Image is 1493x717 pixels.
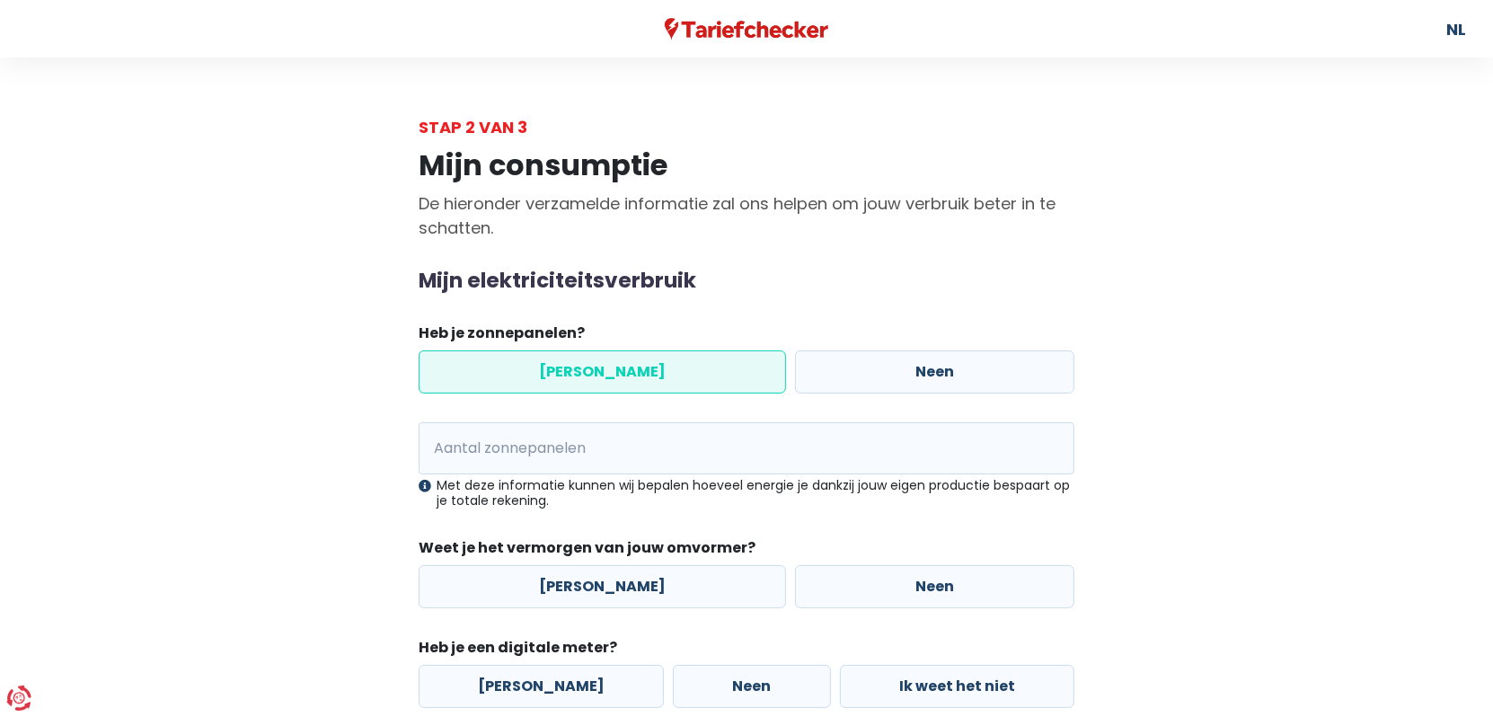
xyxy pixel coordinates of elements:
label: [PERSON_NAME] [419,565,786,608]
p: De hieronder verzamelde informatie zal ons helpen om jouw verbruik beter in te schatten. [419,191,1074,240]
legend: Heb je zonnepanelen? [419,323,1074,350]
label: Neen [795,350,1074,394]
h1: Mijn consumptie [419,148,1074,182]
label: Neen [795,565,1074,608]
label: Neen [673,665,830,708]
div: Met deze informatie kunnen wij bepalen hoeveel energie je dankzij jouw eigen productie bespaart o... [419,478,1074,509]
legend: Heb je een digitale meter? [419,637,1074,665]
label: [PERSON_NAME] [419,350,786,394]
legend: Weet je het vermorgen van jouw omvormer? [419,537,1074,565]
img: Tariefchecker logo [665,18,828,40]
label: [PERSON_NAME] [419,665,664,708]
h2: Mijn elektriciteitsverbruik [419,269,1074,294]
label: Ik weet het niet [840,665,1074,708]
div: Stap 2 van 3 [419,115,1074,139]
